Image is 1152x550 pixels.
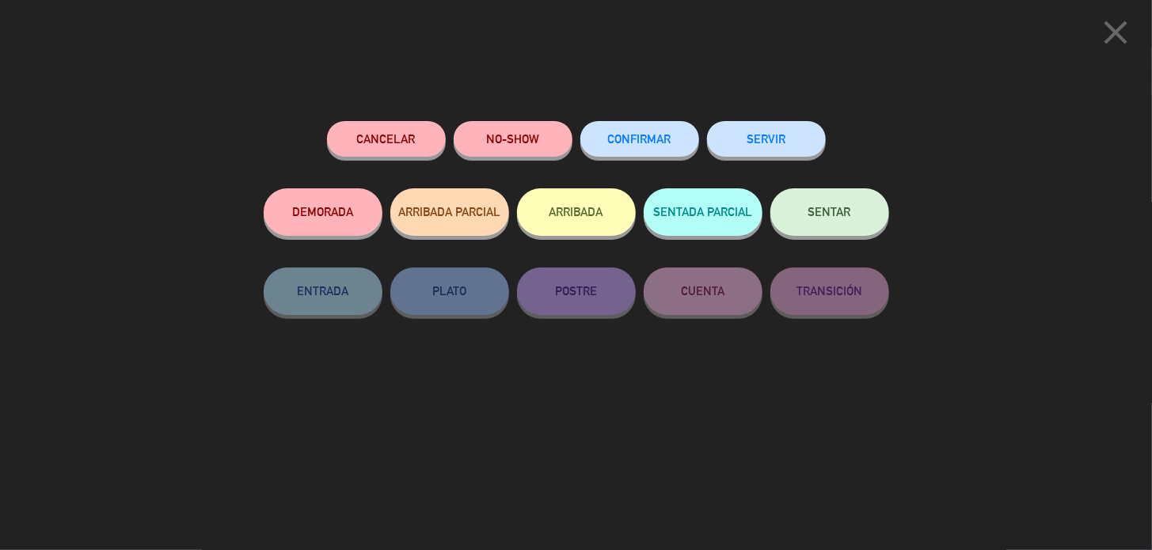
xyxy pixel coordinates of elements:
[398,205,500,218] span: ARRIBADA PARCIAL
[327,121,446,157] button: Cancelar
[1096,13,1135,52] i: close
[707,121,826,157] button: SERVIR
[808,205,851,218] span: SENTAR
[390,267,509,315] button: PLATO
[517,267,636,315] button: POSTRE
[644,188,762,236] button: SENTADA PARCIAL
[644,267,762,315] button: CUENTA
[1091,12,1140,59] button: close
[770,267,889,315] button: TRANSICIÓN
[770,188,889,236] button: SENTAR
[517,188,636,236] button: ARRIBADA
[580,121,699,157] button: CONFIRMAR
[390,188,509,236] button: ARRIBADA PARCIAL
[264,188,382,236] button: DEMORADA
[264,267,382,315] button: ENTRADA
[454,121,572,157] button: NO-SHOW
[608,132,671,146] span: CONFIRMAR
